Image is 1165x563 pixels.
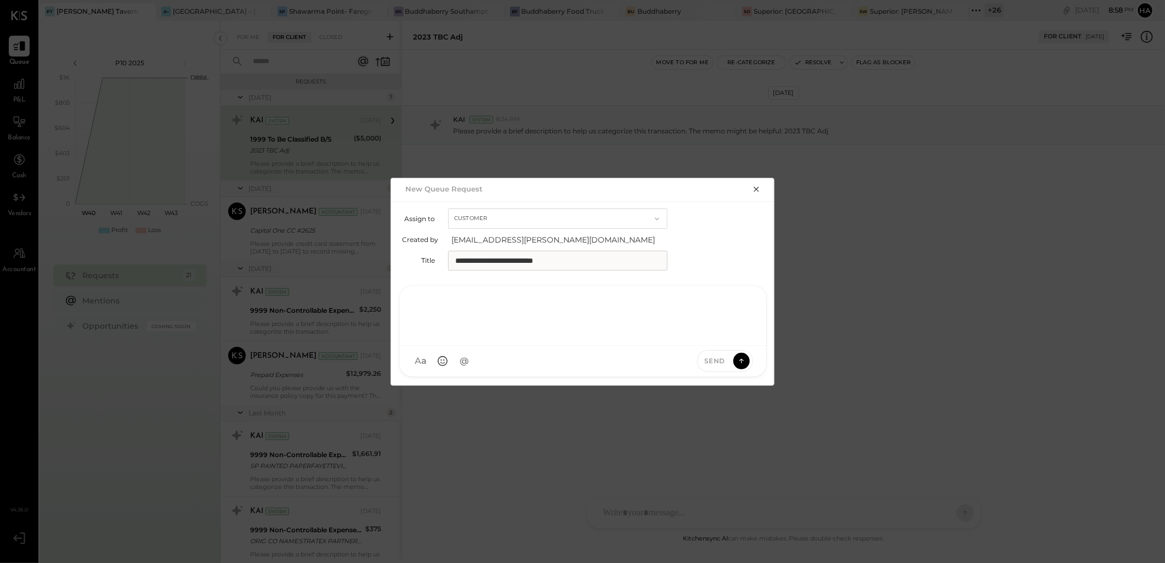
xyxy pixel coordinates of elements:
h2: New Queue Request [405,184,483,193]
button: Aa [411,351,431,371]
label: Assign to [402,215,435,223]
label: Title [402,256,435,264]
span: Send [704,356,725,365]
button: Customer [448,209,668,229]
button: @ [455,351,474,371]
span: [EMAIL_ADDRESS][PERSON_NAME][DOMAIN_NAME] [451,234,671,245]
label: Created by [402,235,438,244]
span: a [421,356,427,367]
span: @ [460,356,470,367]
